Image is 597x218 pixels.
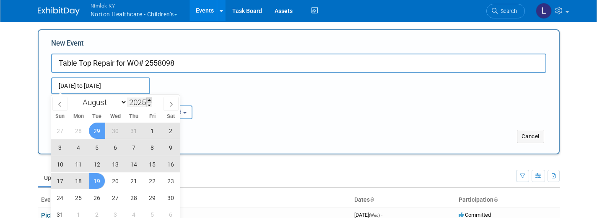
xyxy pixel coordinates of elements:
[127,97,152,107] input: Year
[370,196,374,203] a: Sort by Start Date
[69,114,88,119] span: Mon
[52,139,68,156] span: August 3, 2025
[89,173,105,189] span: August 19, 2025
[89,139,105,156] span: August 5, 2025
[51,77,150,94] input: Start Date - End Date
[38,193,351,207] th: Event
[52,123,68,139] span: July 27, 2025
[354,212,382,218] span: [DATE]
[52,173,68,189] span: August 17, 2025
[126,190,142,206] span: August 28, 2025
[486,4,525,18] a: Search
[517,130,544,143] button: Cancel
[52,190,68,206] span: August 24, 2025
[163,139,179,156] span: August 9, 2025
[459,212,491,218] span: Committed
[51,54,546,73] input: Name of Trade Show / Conference
[144,173,161,189] span: August 22, 2025
[91,1,177,10] span: Nimlok KY
[89,190,105,206] span: August 26, 2025
[107,139,124,156] span: August 6, 2025
[455,193,560,207] th: Participation
[536,3,552,19] img: Luc Schaefer
[106,114,125,119] span: Wed
[126,123,142,139] span: July 31, 2025
[70,139,87,156] span: August 4, 2025
[351,193,455,207] th: Dates
[89,123,105,139] span: July 29, 2025
[38,170,85,186] a: Upcoming7
[143,114,161,119] span: Fri
[38,7,80,15] img: ExhibitDay
[163,190,179,206] span: August 30, 2025
[163,173,179,189] span: August 23, 2025
[79,97,127,108] select: Month
[70,123,87,139] span: July 28, 2025
[126,173,142,189] span: August 21, 2025
[51,38,84,51] label: New Event
[107,123,124,139] span: July 30, 2025
[126,156,142,172] span: August 14, 2025
[144,156,161,172] span: August 15, 2025
[70,173,87,189] span: August 18, 2025
[163,123,179,139] span: August 2, 2025
[163,156,179,172] span: August 16, 2025
[369,213,380,218] span: (Wed)
[107,173,124,189] span: August 20, 2025
[107,156,124,172] span: August 13, 2025
[70,156,87,172] span: August 11, 2025
[107,190,124,206] span: August 27, 2025
[135,94,208,105] div: Participation:
[88,114,106,119] span: Tue
[144,190,161,206] span: August 29, 2025
[51,114,70,119] span: Sun
[70,190,87,206] span: August 25, 2025
[126,139,142,156] span: August 7, 2025
[51,94,123,105] div: Attendance / Format:
[161,114,180,119] span: Sat
[493,196,498,203] a: Sort by Participation Type
[125,114,143,119] span: Thu
[89,156,105,172] span: August 12, 2025
[144,139,161,156] span: August 8, 2025
[381,212,382,218] span: -
[498,8,517,14] span: Search
[144,123,161,139] span: August 1, 2025
[52,156,68,172] span: August 10, 2025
